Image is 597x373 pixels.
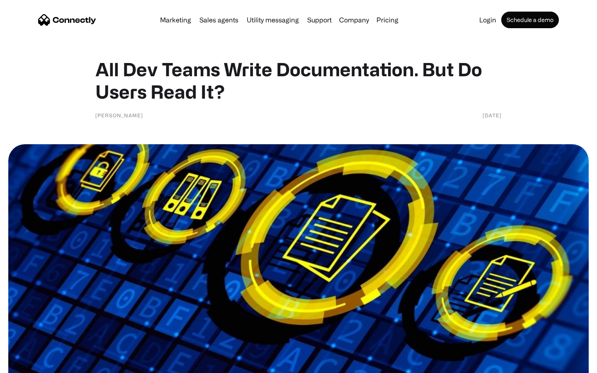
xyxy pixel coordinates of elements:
[157,17,194,23] a: Marketing
[373,17,402,23] a: Pricing
[304,17,335,23] a: Support
[95,111,143,119] div: [PERSON_NAME]
[483,111,502,119] div: [DATE]
[243,17,302,23] a: Utility messaging
[8,358,50,370] aside: Language selected: English
[476,17,500,23] a: Login
[339,14,369,26] div: Company
[17,358,50,370] ul: Language list
[196,17,242,23] a: Sales agents
[501,12,559,28] a: Schedule a demo
[95,58,502,103] h1: All Dev Teams Write Documentation. But Do Users Read It?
